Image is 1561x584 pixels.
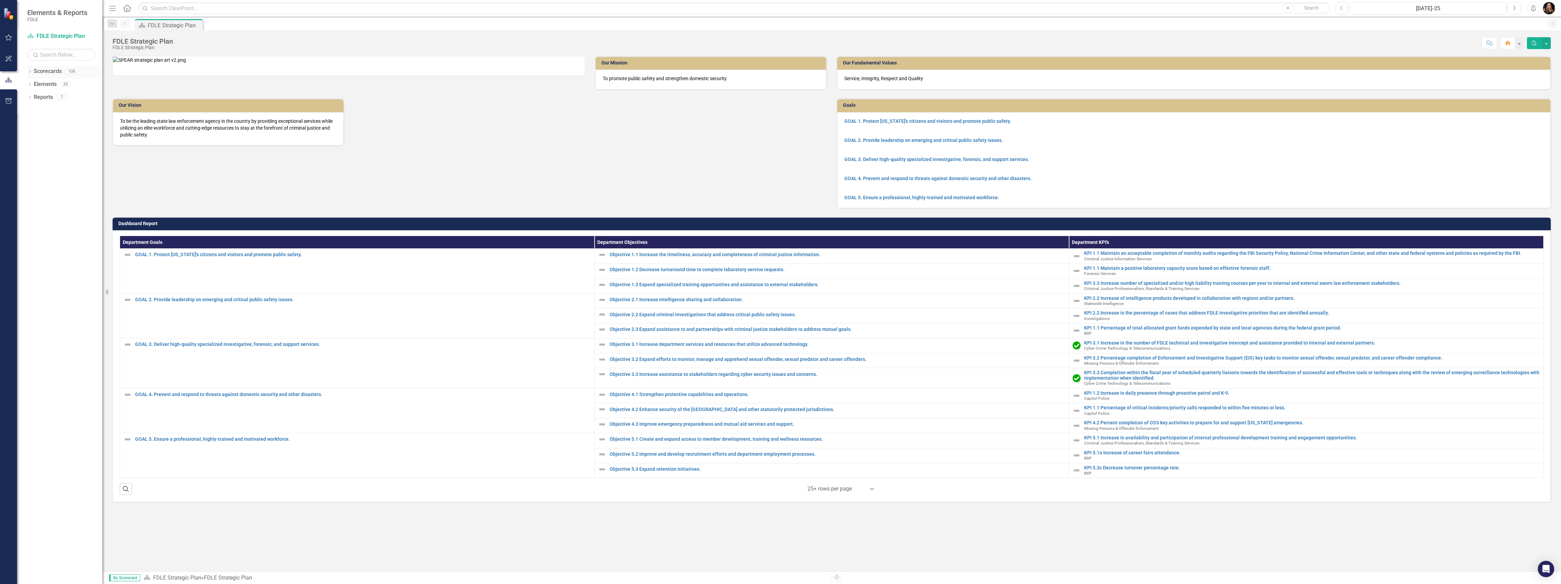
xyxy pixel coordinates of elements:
img: Not Defined [1073,282,1081,290]
span: Capitol Police [1084,411,1109,416]
span: Cyber Crime Technology & Telecommunications [1084,381,1170,386]
a: Objective 5.2 Improve and develop recruitment efforts and department employment processes. [610,452,1065,457]
img: Not Defined [1073,297,1081,305]
img: Not Defined [598,281,606,289]
img: Not Defined [1073,392,1081,400]
span: Forensic Services [1084,271,1116,276]
img: Not Defined [123,391,132,399]
img: Not Defined [598,435,606,443]
a: Objective 5.1 Create and expand access to member development, training and wellness resources. [610,437,1065,442]
div: 100 [65,69,78,74]
p: To be the leading state law enforcement agency in the country by providing exceptional services w... [120,118,336,138]
span: By Scorecard [109,574,140,581]
a: KPI 1.2 Increase in daily presence through proactive patrol and K-9. [1084,391,1540,396]
a: FDLE Strategic Plan [153,574,201,581]
img: Not Defined [1073,451,1081,459]
a: Objective 1.2 Decrease turnaround time to complete laboratory service requests. [610,267,1065,272]
img: Not Defined [598,310,606,319]
a: GOAL 1. Protect [US_STATE]'s citizens and visitors and promote public safety. [844,118,1011,124]
img: Not Defined [598,340,606,349]
span: Missing Persons & Offender Enforcement [1084,361,1159,366]
img: Not Defined [598,420,606,428]
img: Complete [1073,341,1081,350]
a: KPI 2.2 Increase in the percentage of cases that address FDLE investigative priorities that are i... [1084,310,1540,316]
a: FDLE Strategic Plan [27,32,96,40]
img: Not Defined [1073,466,1081,474]
img: Not Defined [123,296,132,304]
span: Capitol Police [1084,396,1109,401]
a: KPI 5.1a Increase of career fairs attendance. [1084,450,1540,455]
span: Elements & Reports [27,9,87,17]
a: Objective 1.3 Expand specialized training opportunities and assistance to external stakeholders. [610,282,1065,287]
a: GOAL 4. Prevent and respond to threats against domestic security and other disasters. [135,392,591,397]
span: Missing Persons & Offender Enforcement [1084,426,1159,431]
img: Not Defined [1073,312,1081,320]
img: Not Defined [123,435,132,443]
h3: Our Fundamental Values [843,60,1547,65]
a: GOAL 3. Deliver high-quality specialized investigative, forensic, and support services. [135,342,591,347]
a: Scorecards [34,68,62,75]
img: Not Defined [598,355,606,364]
a: Objective 2.2 Expand criminal investigations that address critical public safety issues. [610,312,1065,317]
span: BSP [1084,456,1092,461]
img: Not Defined [1073,436,1081,444]
img: Not Defined [1073,252,1081,260]
a: GOAL 2. Provide leadership on emerging and critical public safety issues. [135,297,591,302]
strong: GOAL 2. Provide leadership on emerging and critical public safety issues. [844,137,1003,143]
a: GOAL 1. Protect [US_STATE]'s citizens and visitors and promote public safety. [135,252,591,257]
button: [DATE]-25 [1350,2,1506,14]
a: GOAL 3. Deliver high-quality specialized investigative, forensic, and support services. [844,157,1029,162]
img: Not Defined [1073,267,1081,275]
span: Statewide Intelligence [1084,301,1124,306]
a: Objective 4.1 Strengthen protective capabilities and operations. [610,392,1065,397]
a: Objective 2.3 Expand assistance to and partnerships with criminal justice stakeholders to address... [610,327,1065,332]
img: Molly Akin [1543,2,1555,14]
h3: Our Mission [601,60,823,65]
img: Not Defined [598,370,606,378]
a: KPI 3.2 Percentage completion of Enforcement and Investigative Support (EIS) key tasks to monitor... [1084,355,1540,361]
a: Elements [34,81,57,88]
img: Not Defined [598,251,606,259]
div: FDLE Strategic Plan [113,38,173,45]
a: KPI 2.2 Increase of intelligence products developed in collaboration with regions and/or partners. [1084,296,1540,301]
a: KPI 1.1 Percentage of critical incidents/priority calls responded to within five minutes or less. [1084,405,1540,410]
a: Objective 3.3 Increase assistance to stakeholders regarding cyber security issues and concerns. [610,372,1065,377]
a: Objective 3.1 Increase department services and resources that utilize advanced technology. [610,342,1065,347]
a: GOAL 4. Prevent and respond to threats against domestic security and other disasters. [844,176,1032,181]
h3: Our Vision [119,103,340,108]
a: Reports [34,93,53,101]
a: KPI 3.1 Increase in the number of FDLE technical and investigative intercept and assistance provi... [1084,340,1540,346]
div: 7 [56,94,67,100]
div: FDLE Strategic Plan [113,45,173,50]
a: KPI 3.3 Increase number of specialized and/or high liability training courses per year to interna... [1084,281,1540,286]
a: KPI 5.3c Decrease turnover percentage rate. [1084,465,1540,470]
img: Not Defined [598,391,606,399]
a: KPI 4.2 Percent completion of OSS key activities to prepare for and support [US_STATE] emergencies. [1084,420,1540,425]
span: BSP [1084,471,1092,476]
img: Not Defined [598,296,606,304]
span: Criminal Justice Professionalism, Standards & Training Services [1084,286,1199,291]
a: Objective 2.1 Increase intelligence sharing and collaboration. [610,297,1065,302]
p: Service, Integrity, Respect and Quality [844,75,1543,82]
button: Search [1295,3,1329,13]
a: Objective 3.2 Expand efforts to monitor, manage and apprehend sexual offender, sexual predator an... [610,357,1065,362]
a: GOAL 5. Ensure a professional, highly-trained and motivated workforce. [135,437,591,442]
span: Search [1304,5,1319,11]
img: Not Defined [1073,422,1081,430]
img: Not Defined [598,405,606,413]
img: Not Defined [598,325,606,334]
img: Not Defined [598,266,606,274]
a: Objective 1.1 Increase the timeliness, accuracy and completeness of criminal justice information. [610,252,1065,257]
div: 35 [60,82,71,87]
img: ClearPoint Strategy [3,8,15,20]
img: Not Defined [1073,356,1081,365]
td: Double-Click to Edit Right Click for Context Menu [1069,338,1544,353]
div: [DATE]-25 [1352,4,1504,13]
span: BSP [1084,331,1092,336]
div: Open Intercom Messenger [1538,561,1554,577]
a: Objective 4.2 Enhance security of the [GEOGRAPHIC_DATA] and other statutorily protected jurisdict... [610,407,1065,412]
a: Objective 4.3 Improve emergency preparedness and mutual aid services and support. [610,422,1065,427]
a: KPI 5.1 Increase in availability and participation of internal professional development training ... [1084,435,1540,440]
img: Not Defined [123,340,132,349]
small: FDLE [27,17,87,22]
